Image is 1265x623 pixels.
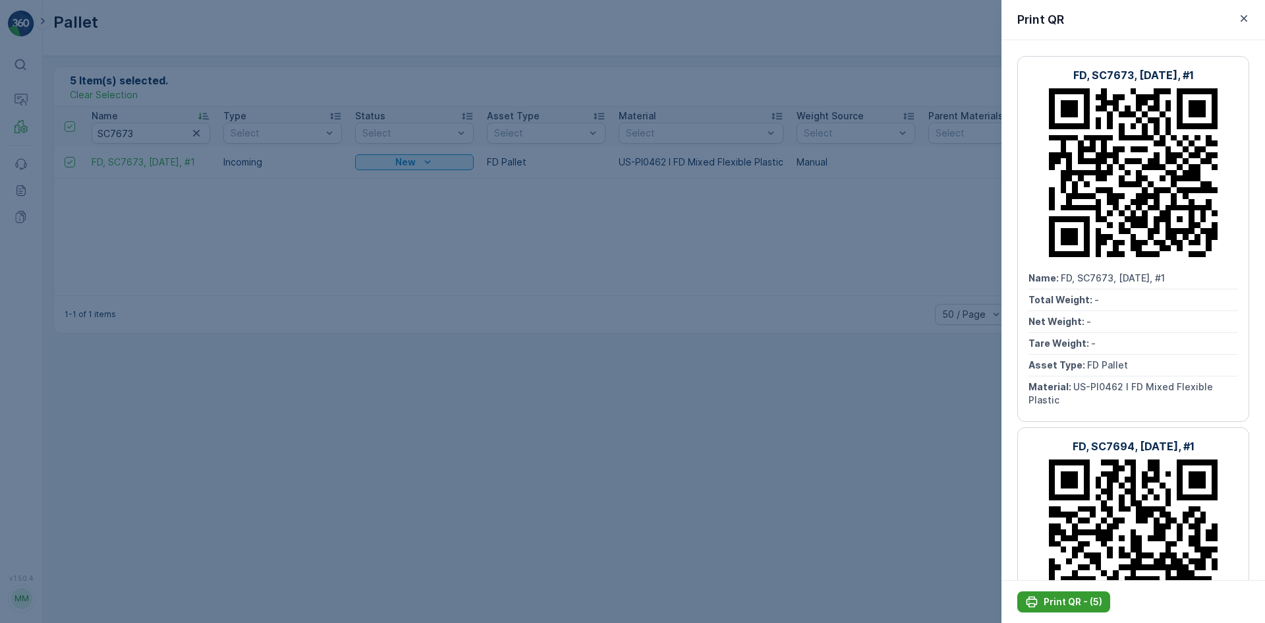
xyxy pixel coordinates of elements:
[1028,294,1094,305] span: Total Weight :
[70,303,111,314] span: FD Pallet
[1086,316,1091,327] span: -
[69,260,74,271] span: -
[1017,591,1110,612] button: Print QR - (5)
[11,325,56,336] span: Material :
[1028,338,1091,349] span: Tare Weight :
[11,260,69,271] span: Net Weight :
[1091,338,1096,349] span: -
[1028,381,1073,392] span: Material :
[11,238,77,249] span: Total Weight :
[43,216,147,227] span: FD, TC5352, [DATE], #1
[1028,316,1086,327] span: Net Weight :
[77,596,82,607] span: -
[1028,272,1061,283] span: Name :
[1061,272,1165,283] span: FD, SC7673, [DATE], #1
[1028,359,1087,371] span: Asset Type :
[1087,359,1128,371] span: FD Pallet
[11,282,74,293] span: Tare Weight :
[43,574,149,585] span: FD, TC5352, [DATE], #2
[11,574,43,585] span: Name :
[11,596,77,607] span: Total Weight :
[77,238,82,249] span: -
[1017,11,1064,29] p: Print QR
[1073,438,1195,454] p: FD, SC7694, [DATE], #1
[1028,381,1216,405] span: US-PI0462 I FD Mixed Flexible Plastic
[11,303,70,314] span: Asset Type :
[74,282,78,293] span: -
[571,369,692,385] p: FD, TC5352, [DATE], #2
[571,11,691,27] p: FD, TC5352, [DATE], #1
[1073,67,1194,83] p: FD, SC7673, [DATE], #1
[56,325,222,336] span: US-PI0423 I TC Home Mixed Pallets
[1044,595,1102,608] p: Print QR - (5)
[11,216,43,227] span: Name :
[1094,294,1099,305] span: -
